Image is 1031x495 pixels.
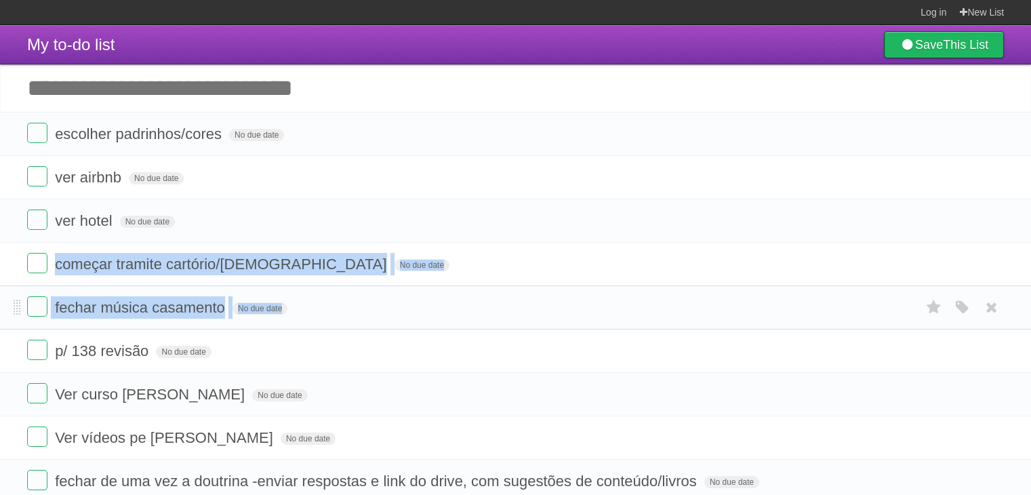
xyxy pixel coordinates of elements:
span: No due date [281,433,336,445]
label: Done [27,383,47,403]
label: Done [27,340,47,360]
span: No due date [704,476,759,488]
label: Done [27,296,47,317]
label: Done [27,123,47,143]
span: No due date [229,129,284,141]
span: escolher padrinhos/cores [55,125,225,142]
span: Ver vídeos pe [PERSON_NAME] [55,429,277,446]
span: No due date [233,302,287,315]
span: fechar música casamento [55,299,228,316]
span: No due date [156,346,211,358]
label: Done [27,210,47,230]
a: SaveThis List [884,31,1004,58]
label: Done [27,253,47,273]
span: fechar de uma vez a doutrina -enviar respostas e link do drive, com sugestões de conteúdo/livros [55,473,700,490]
span: No due date [120,216,175,228]
span: ver airbnb [55,169,125,186]
span: ver hotel [55,212,115,229]
label: Star task [921,296,947,319]
span: No due date [395,259,449,271]
span: começar tramite cartório/[DEMOGRAPHIC_DATA] [55,256,390,273]
label: Done [27,427,47,447]
span: No due date [252,389,307,401]
label: Done [27,470,47,490]
span: Ver curso [PERSON_NAME] [55,386,248,403]
span: My to-do list [27,35,115,54]
b: This List [943,38,988,52]
span: p/ 138 revisão [55,342,152,359]
span: No due date [129,172,184,184]
label: Done [27,166,47,186]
